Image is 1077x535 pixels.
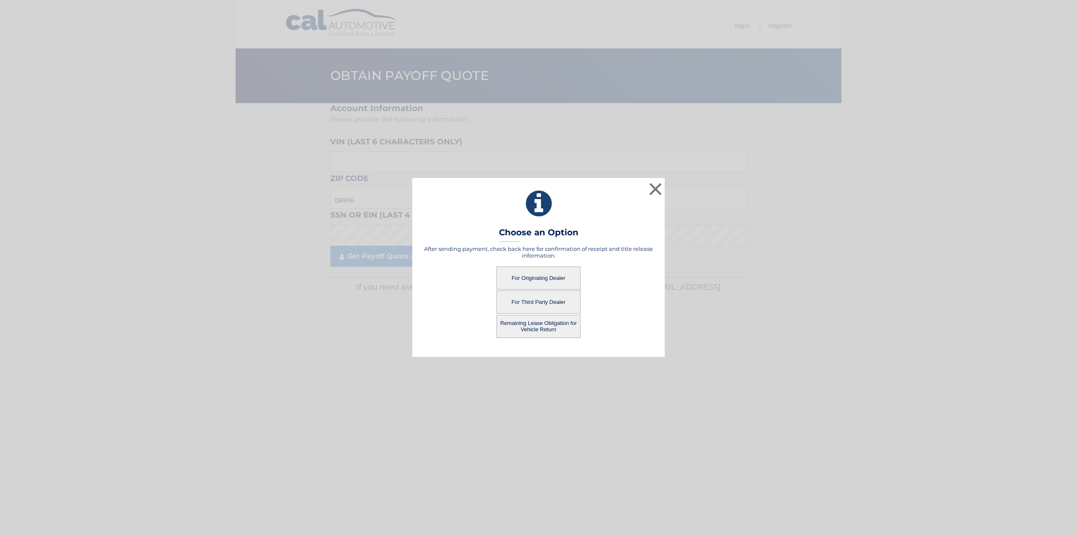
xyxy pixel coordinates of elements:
button: × [647,181,664,197]
button: Remaining Lease Obligation for Vehicle Return [496,315,581,338]
button: For Originating Dealer [496,266,581,290]
h5: After sending payment, check back here for confirmation of receipt and title release information. [423,245,654,259]
h3: Choose an Option [499,227,578,242]
button: For Third Party Dealer [496,290,581,314]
